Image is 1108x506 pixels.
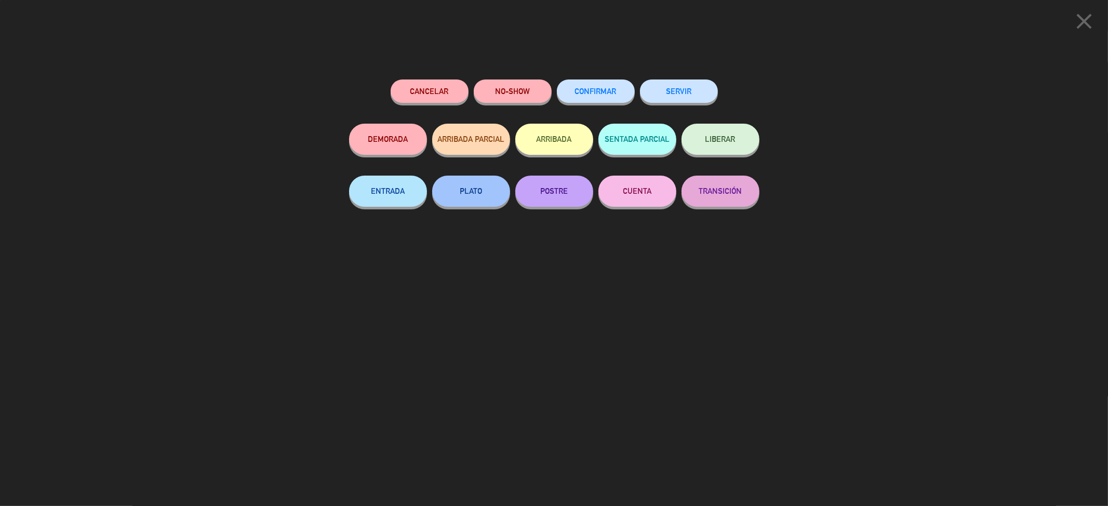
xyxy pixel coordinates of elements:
button: LIBERAR [682,124,759,155]
button: CUENTA [598,176,676,207]
button: PLATO [432,176,510,207]
button: Cancelar [391,79,469,103]
button: TRANSICIÓN [682,176,759,207]
button: NO-SHOW [474,79,552,103]
button: DEMORADA [349,124,427,155]
button: POSTRE [515,176,593,207]
span: ARRIBADA PARCIAL [437,135,504,143]
button: ARRIBADA PARCIAL [432,124,510,155]
button: ENTRADA [349,176,427,207]
button: close [1068,8,1100,38]
button: CONFIRMAR [557,79,635,103]
button: SERVIR [640,79,718,103]
button: ARRIBADA [515,124,593,155]
i: close [1071,8,1097,34]
button: SENTADA PARCIAL [598,124,676,155]
span: LIBERAR [705,135,736,143]
span: CONFIRMAR [575,87,617,96]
